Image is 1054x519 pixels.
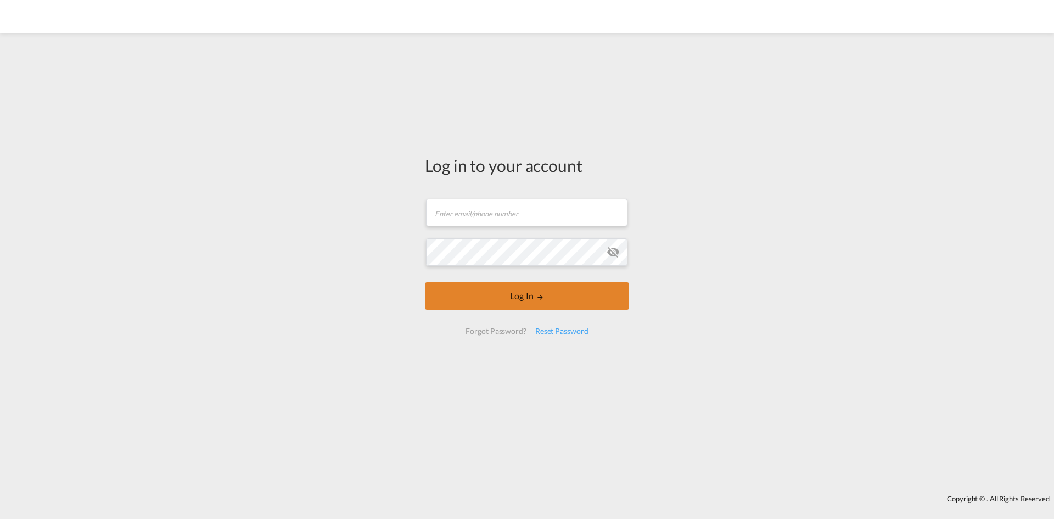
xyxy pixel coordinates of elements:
[531,321,593,341] div: Reset Password
[425,282,629,310] button: LOGIN
[461,321,530,341] div: Forgot Password?
[607,245,620,259] md-icon: icon-eye-off
[426,199,627,226] input: Enter email/phone number
[425,154,629,177] div: Log in to your account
